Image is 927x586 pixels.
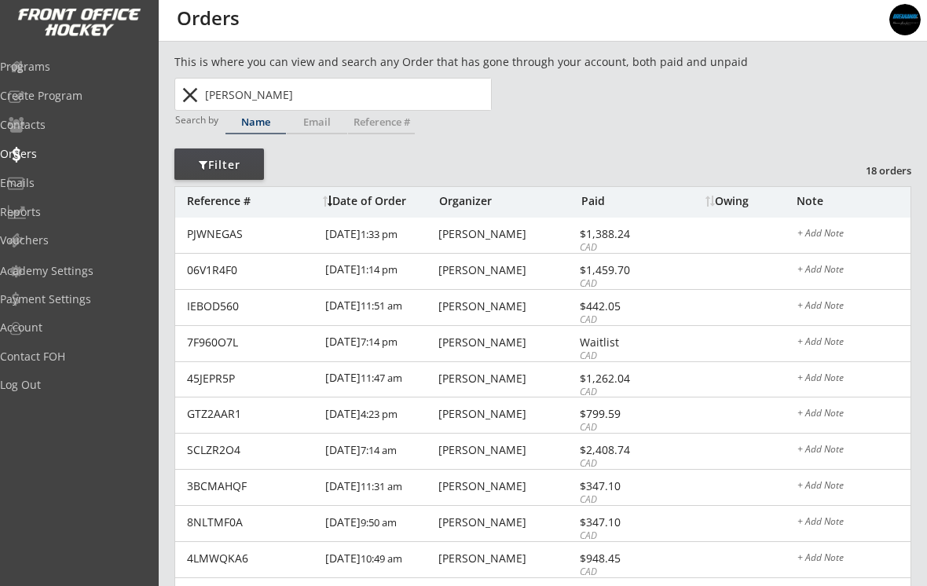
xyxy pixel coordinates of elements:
div: Owing [705,196,796,207]
div: [PERSON_NAME] [438,445,575,456]
div: Name [225,117,286,127]
div: Reference # [187,196,315,207]
div: 4LMWQKA6 [187,553,316,564]
div: Paid [581,196,663,207]
div: $1,459.70 [580,265,664,276]
font: 11:51 am [361,298,402,313]
div: [PERSON_NAME] [438,301,575,312]
div: + Add Note [797,265,911,277]
input: Start typing name... [202,79,491,110]
div: [DATE] [325,362,434,397]
div: CAD [580,493,664,507]
div: CAD [580,421,664,434]
div: 7F960O7L [187,337,316,348]
div: [PERSON_NAME] [438,517,575,528]
div: + Add Note [797,445,911,457]
div: SCLZR2O4 [187,445,316,456]
div: + Add Note [797,553,911,566]
div: IEBOD560 [187,301,316,312]
div: CAD [580,386,664,399]
div: + Add Note [797,229,911,241]
div: [DATE] [325,326,434,361]
div: [PERSON_NAME] [438,337,575,348]
font: 7:14 pm [361,335,398,349]
div: Date of Order [323,196,435,207]
div: Note [797,196,911,207]
div: 18 orders [830,163,911,178]
font: 1:33 pm [361,227,398,241]
div: [DATE] [325,434,434,469]
div: [PERSON_NAME] [438,229,575,240]
div: GTZ2AAR1 [187,408,316,419]
div: CAD [580,277,664,291]
div: 45JEPR5P [187,373,316,384]
div: Waitlist [580,337,664,348]
div: [PERSON_NAME] [438,481,575,492]
div: $2,408.74 [580,445,664,456]
font: 11:47 am [361,371,402,385]
div: + Add Note [797,481,911,493]
div: + Add Note [797,373,911,386]
div: $347.10 [580,481,664,492]
div: Filter [174,157,264,173]
div: [DATE] [325,254,434,289]
div: + Add Note [797,301,911,313]
div: 8NLTMF0A [187,517,316,528]
div: [DATE] [325,506,434,541]
div: [PERSON_NAME] [438,373,575,384]
div: $1,262.04 [580,373,664,384]
font: 7:14 am [361,443,397,457]
div: 06V1R4F0 [187,265,316,276]
div: Email [287,117,347,127]
div: 3BCMAHQF [187,481,316,492]
div: [DATE] [325,542,434,577]
div: + Add Note [797,517,911,529]
div: CAD [580,313,664,327]
div: CAD [580,241,664,255]
div: + Add Note [797,337,911,350]
font: 9:50 am [361,515,397,529]
div: $799.59 [580,408,664,419]
div: CAD [580,457,664,471]
div: $1,388.24 [580,229,664,240]
div: CAD [580,566,664,579]
div: This is where you can view and search any Order that has gone through your account, both paid and... [174,54,822,70]
div: [PERSON_NAME] [438,408,575,419]
div: Search by [175,115,220,125]
div: [DATE] [325,397,434,433]
div: PJWNEGAS [187,229,316,240]
div: + Add Note [797,408,911,421]
div: [DATE] [325,290,434,325]
div: $442.05 [580,301,664,312]
div: [PERSON_NAME] [438,265,575,276]
div: [DATE] [325,470,434,505]
div: [DATE] [325,218,434,253]
font: 4:23 pm [361,407,398,421]
div: CAD [580,529,664,543]
div: Reference # [348,117,415,127]
div: [PERSON_NAME] [438,553,575,564]
font: 1:14 pm [361,262,398,277]
div: CAD [580,350,664,363]
font: 11:31 am [361,479,402,493]
button: close [177,82,203,108]
font: 10:49 am [361,551,402,566]
div: $948.45 [580,553,664,564]
div: $347.10 [580,517,664,528]
div: Organizer [439,196,577,207]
